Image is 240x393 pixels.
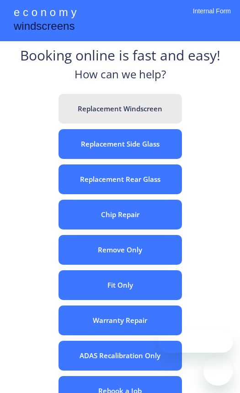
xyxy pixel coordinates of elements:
[193,7,231,27] div: Internal Form
[59,164,182,194] button: Replacement Rear Glass
[59,94,182,124] button: Replacement Windscreen
[59,270,182,300] button: Fit Only
[158,330,233,353] iframe: Message from company
[59,306,182,335] button: Warranty Repair
[59,235,182,265] button: Remove Only
[59,341,182,371] button: ADAS Recalibration Only
[203,356,233,386] iframe: Button to launch messaging window
[59,129,182,159] button: Replacement Side Glass
[75,66,166,87] div: How can we help?
[14,18,75,36] div: windscreens
[59,200,182,229] button: Chip Repair
[20,46,220,66] div: Booking online is fast and easy!
[14,5,76,22] div: e c o n o m y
